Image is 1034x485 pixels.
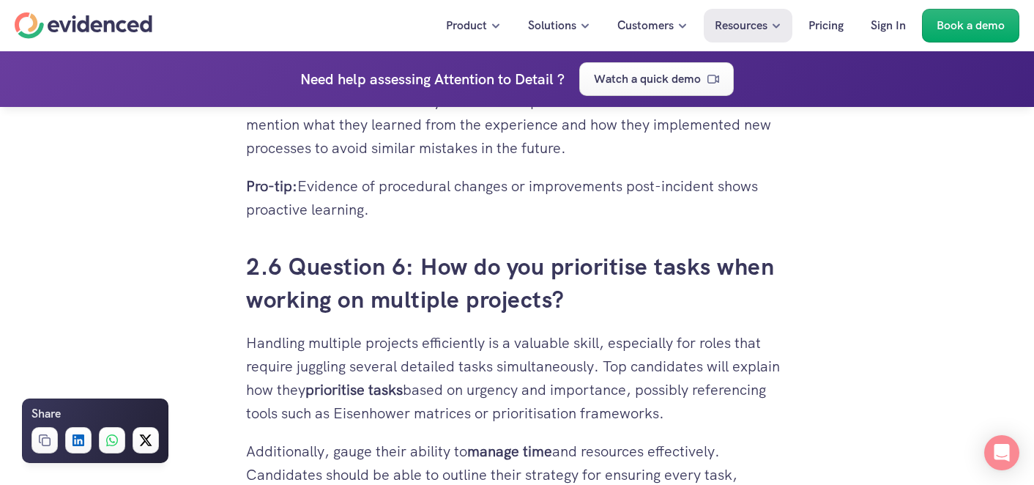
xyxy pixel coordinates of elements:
a: Book a demo [922,9,1019,42]
p: Solutions [528,16,576,35]
h3: 2.6 Question 6: How do you prioritise tasks when working on multiple projects? [246,251,788,316]
h4: ? [557,67,565,91]
p: Look for their and how they address and rectify small errors. Great candidates will not only deta... [246,66,788,160]
p: Pricing [808,16,844,35]
a: Pricing [797,9,855,42]
strong: manage time [467,442,552,461]
h6: Share [31,404,61,423]
p: Evidence of procedural changes or improvements post-incident shows proactive learning. [246,174,788,221]
strong: Pro-tip: [246,177,297,196]
p: Handling multiple projects efficiently is a valuable skill, especially for roles that require jug... [246,331,788,425]
a: Home [15,12,152,39]
p: Product [446,16,487,35]
h4: Attention to Detail [434,67,554,91]
p: Customers [617,16,674,35]
a: Sign In [860,9,917,42]
p: Resources [715,16,767,35]
p: Need help assessing [300,67,431,91]
div: Open Intercom Messenger [984,435,1019,470]
a: Watch a quick demo [579,62,734,96]
p: Sign In [871,16,906,35]
strong: prioritise tasks [305,380,403,399]
p: Book a demo [937,16,1005,35]
p: Watch a quick demo [594,70,701,89]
